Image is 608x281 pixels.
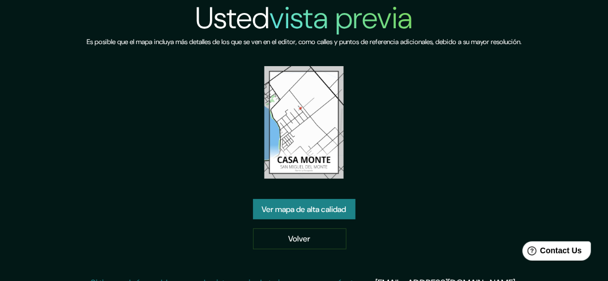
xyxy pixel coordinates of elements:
[253,228,346,249] a: Volver
[87,36,521,48] h6: Es posible que el mapa incluya más detalles de los que se ven en el editor, como calles y puntos ...
[253,199,356,220] a: Ver mapa de alta calidad
[264,66,344,179] img: created-map-preview
[507,237,596,269] iframe: Help widget launcher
